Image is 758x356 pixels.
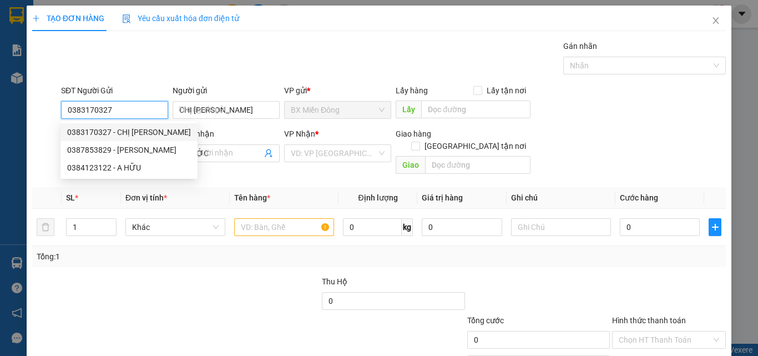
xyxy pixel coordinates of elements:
[709,218,721,236] button: plus
[563,42,597,51] label: Gán nhãn
[234,193,270,202] span: Tên hàng
[60,159,198,177] div: 0384123122 - A HỮU
[122,14,239,23] span: Yêu cầu xuất hóa đơn điện tử
[173,84,280,97] div: Người gửi
[67,162,191,174] div: 0384123122 - A HỮU
[67,126,191,138] div: 0383170327 - CHỊ [PERSON_NAME]
[396,156,425,174] span: Giao
[422,193,463,202] span: Giá trị hàng
[420,140,530,152] span: [GEOGRAPHIC_DATA] tận nơi
[77,47,148,84] li: VP BX Phía Nam [GEOGRAPHIC_DATA]
[67,144,191,156] div: 0387853829 - [PERSON_NAME]
[122,14,131,23] img: icon
[66,193,75,202] span: SL
[425,156,530,174] input: Dọc đường
[60,123,198,141] div: 0383170327 - CHỊ THÙY
[421,101,530,118] input: Dọc đường
[322,277,347,286] span: Thu Hộ
[6,47,77,59] li: VP BX Miền Đông
[125,193,167,202] span: Đơn vị tính
[6,62,13,69] span: environment
[396,101,421,118] span: Lấy
[264,149,273,158] span: user-add
[507,187,615,209] th: Ghi chú
[61,84,168,97] div: SĐT Người Gửi
[709,223,721,232] span: plus
[422,218,502,236] input: 0
[612,316,686,325] label: Hình thức thanh toán
[358,193,397,202] span: Định lượng
[711,16,720,25] span: close
[700,6,731,37] button: Close
[482,84,530,97] span: Lấy tận nơi
[132,219,219,235] span: Khác
[620,193,658,202] span: Cước hàng
[6,6,161,27] li: Cúc Tùng
[291,102,385,118] span: BX Miền Đông
[396,86,428,95] span: Lấy hàng
[234,218,334,236] input: VD: Bàn, Ghế
[511,218,611,236] input: Ghi Chú
[32,14,104,23] span: TẠO ĐƠN HÀNG
[402,218,413,236] span: kg
[396,129,431,138] span: Giao hàng
[32,14,40,22] span: plus
[284,84,391,97] div: VP gửi
[467,316,504,325] span: Tổng cước
[173,128,280,140] div: Người nhận
[6,61,58,82] b: 339 Đinh Bộ Lĩnh, P26
[60,141,198,159] div: 0387853829 - THIỆN ANH
[37,218,54,236] button: delete
[37,250,294,263] div: Tổng: 1
[284,129,315,138] span: VP Nhận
